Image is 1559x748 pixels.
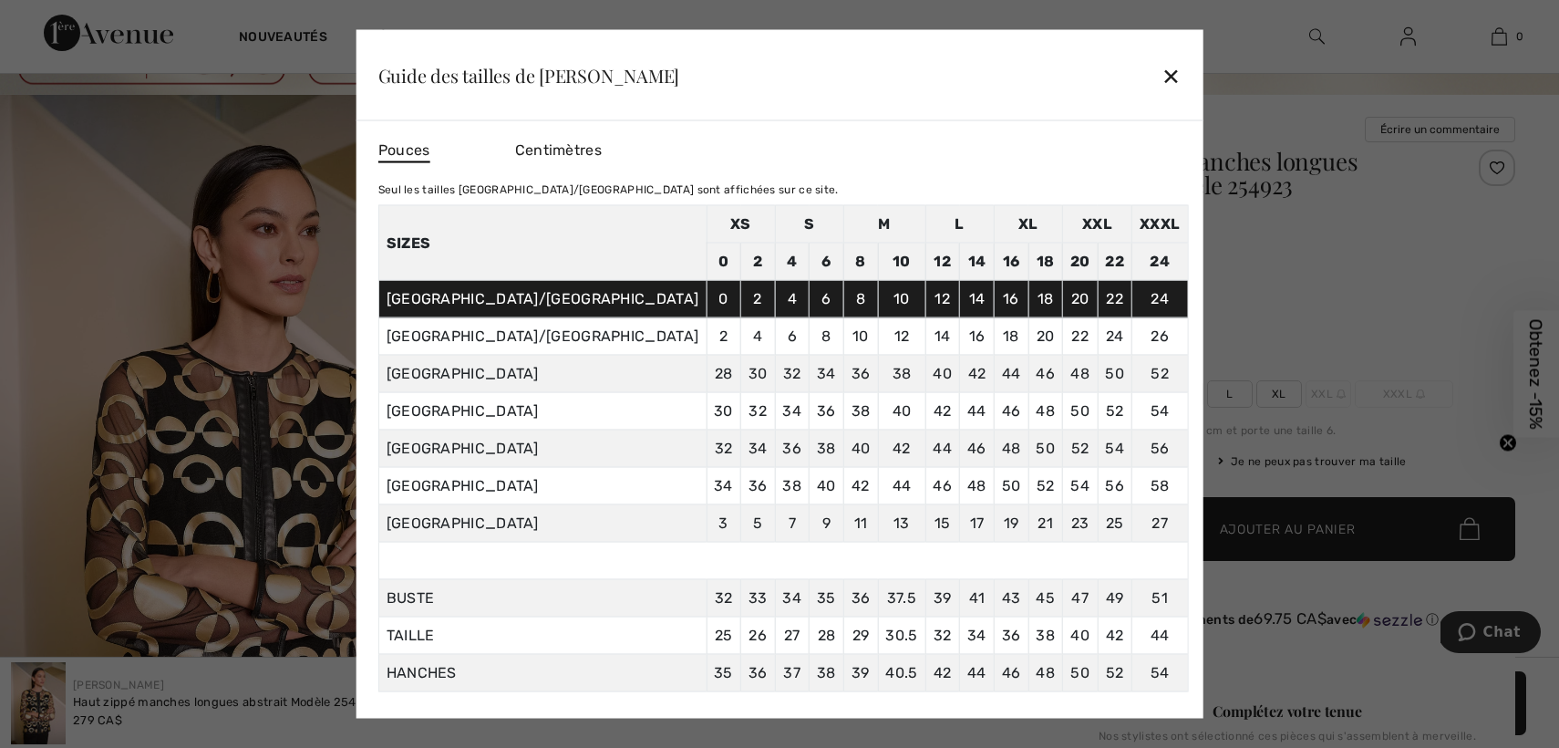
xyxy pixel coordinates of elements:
[378,355,707,392] td: [GEOGRAPHIC_DATA]
[960,392,995,430] td: 44
[378,467,707,504] td: [GEOGRAPHIC_DATA]
[818,627,836,644] span: 28
[715,627,733,644] span: 25
[994,317,1028,355] td: 18
[960,467,995,504] td: 48
[1106,589,1124,607] span: 49
[749,664,768,681] span: 36
[775,355,810,392] td: 32
[1098,392,1132,430] td: 52
[887,589,916,607] span: 37.5
[1132,467,1188,504] td: 58
[934,589,952,607] span: 39
[378,205,707,280] th: Sizes
[810,317,844,355] td: 8
[843,243,878,280] td: 8
[775,430,810,467] td: 36
[843,205,925,243] td: M
[707,205,775,243] td: XS
[1062,467,1098,504] td: 54
[1002,627,1021,644] span: 36
[515,141,602,159] span: Centimètres
[1106,664,1124,681] span: 52
[1028,467,1063,504] td: 52
[960,504,995,542] td: 17
[852,627,870,644] span: 29
[1132,430,1188,467] td: 56
[810,467,844,504] td: 40
[1071,589,1089,607] span: 47
[1132,317,1188,355] td: 26
[775,467,810,504] td: 38
[994,280,1028,317] td: 16
[1062,392,1098,430] td: 50
[740,467,775,504] td: 36
[1070,664,1089,681] span: 50
[1028,243,1063,280] td: 18
[740,355,775,392] td: 30
[775,205,843,243] td: S
[378,504,707,542] td: [GEOGRAPHIC_DATA]
[1062,430,1098,467] td: 52
[1036,589,1055,607] span: 45
[994,243,1028,280] td: 16
[878,355,925,392] td: 38
[378,617,707,654] td: TAILLE
[925,243,960,280] td: 12
[707,280,741,317] td: 0
[1162,56,1181,94] div: ✕
[1132,504,1188,542] td: 27
[740,430,775,467] td: 34
[740,280,775,317] td: 2
[378,280,707,317] td: [GEOGRAPHIC_DATA]/[GEOGRAPHIC_DATA]
[843,430,878,467] td: 40
[960,430,995,467] td: 46
[707,317,741,355] td: 2
[1098,467,1132,504] td: 56
[1106,627,1124,644] span: 42
[740,504,775,542] td: 5
[1098,243,1132,280] td: 22
[1151,627,1170,644] span: 44
[1028,430,1063,467] td: 50
[810,430,844,467] td: 38
[714,664,733,681] span: 35
[994,355,1028,392] td: 44
[994,430,1028,467] td: 48
[817,589,836,607] span: 35
[1062,205,1131,243] td: XXL
[1002,589,1021,607] span: 43
[878,317,925,355] td: 12
[934,627,952,644] span: 32
[1062,317,1098,355] td: 22
[810,243,844,280] td: 6
[1098,355,1132,392] td: 50
[852,589,871,607] span: 36
[843,355,878,392] td: 36
[852,664,870,681] span: 39
[878,504,925,542] td: 13
[1098,504,1132,542] td: 25
[843,317,878,355] td: 10
[925,280,960,317] td: 12
[784,627,800,644] span: 27
[817,664,836,681] span: 38
[994,467,1028,504] td: 50
[1070,627,1089,644] span: 40
[1036,664,1055,681] span: 48
[378,654,707,691] td: HANCHES
[1062,504,1098,542] td: 23
[925,355,960,392] td: 40
[378,182,1189,198] div: Seul les tailles [GEOGRAPHIC_DATA]/[GEOGRAPHIC_DATA] sont affichées sur ce site.
[925,392,960,430] td: 42
[1062,355,1098,392] td: 48
[1098,280,1132,317] td: 22
[1028,317,1063,355] td: 20
[1132,280,1188,317] td: 24
[707,392,741,430] td: 30
[810,280,844,317] td: 6
[715,589,733,607] span: 32
[707,430,741,467] td: 32
[1098,430,1132,467] td: 54
[378,317,707,355] td: [GEOGRAPHIC_DATA]/[GEOGRAPHIC_DATA]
